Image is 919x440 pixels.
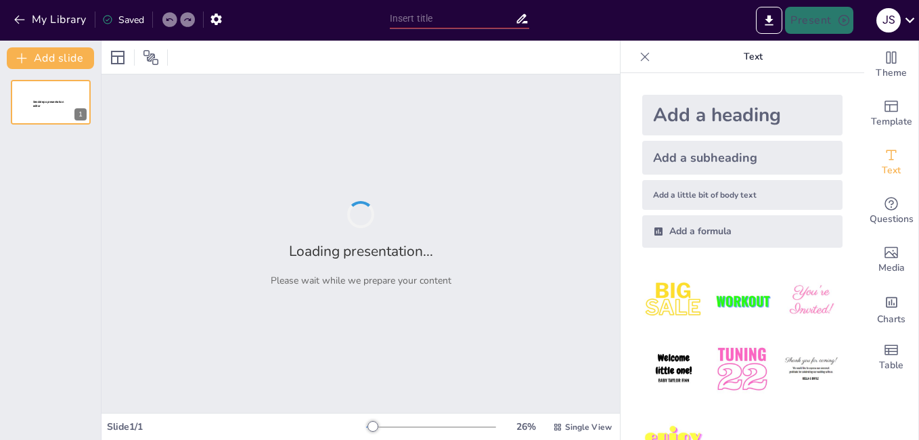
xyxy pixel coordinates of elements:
[656,41,851,73] p: Text
[10,9,92,30] button: My Library
[74,108,87,120] div: 1
[642,215,843,248] div: Add a formula
[107,420,366,433] div: Slide 1 / 1
[711,269,774,332] img: 2.jpeg
[864,138,918,187] div: Add text boxes
[879,358,903,373] span: Table
[864,236,918,284] div: Add images, graphics, shapes or video
[642,338,705,401] img: 4.jpeg
[642,141,843,175] div: Add a subheading
[642,269,705,332] img: 1.jpeg
[390,9,515,28] input: Insert title
[876,8,901,32] div: J S
[11,80,91,125] div: 1
[756,7,782,34] button: Export to PowerPoint
[864,89,918,138] div: Add ready made slides
[785,7,853,34] button: Present
[33,100,64,108] span: Sendsteps presentation editor
[642,95,843,135] div: Add a heading
[864,187,918,236] div: Get real-time input from your audience
[877,312,905,327] span: Charts
[864,41,918,89] div: Change the overall theme
[289,242,433,261] h2: Loading presentation...
[870,212,914,227] span: Questions
[143,49,159,66] span: Position
[780,338,843,401] img: 6.jpeg
[7,47,94,69] button: Add slide
[565,422,612,433] span: Single View
[107,47,129,68] div: Layout
[876,66,907,81] span: Theme
[878,261,905,276] span: Media
[871,114,912,129] span: Template
[864,333,918,382] div: Add a table
[711,338,774,401] img: 5.jpeg
[882,163,901,178] span: Text
[864,284,918,333] div: Add charts and graphs
[271,274,451,287] p: Please wait while we prepare your content
[780,269,843,332] img: 3.jpeg
[102,14,144,26] div: Saved
[876,7,901,34] button: J S
[642,180,843,210] div: Add a little bit of body text
[510,420,542,433] div: 26 %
